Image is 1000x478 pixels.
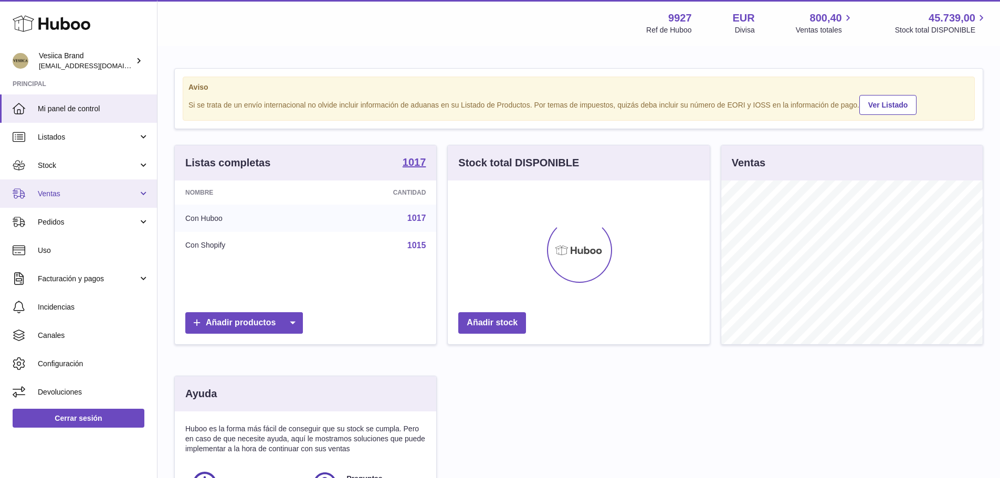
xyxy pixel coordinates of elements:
p: Huboo es la forma más fácil de conseguir que su stock se cumpla. Pero en caso de que necesite ayu... [185,424,426,454]
a: 1017 [407,214,426,222]
a: Añadir productos [185,312,303,334]
a: Ver Listado [859,95,917,115]
div: Divisa [735,25,755,35]
a: Cerrar sesión [13,409,144,428]
h3: Listas completas [185,156,270,170]
span: Stock [38,161,138,171]
span: Facturación y pagos [38,274,138,284]
strong: EUR [733,11,755,25]
th: Nombre [175,180,314,205]
span: Pedidos [38,217,138,227]
a: 1015 [407,241,426,250]
span: Incidencias [38,302,149,312]
h3: Ventas [732,156,765,170]
th: Cantidad [314,180,437,205]
td: Con Huboo [175,205,314,232]
span: [EMAIL_ADDRESS][DOMAIN_NAME] [39,61,154,70]
span: Ventas totales [796,25,854,35]
span: 45.739,00 [929,11,975,25]
strong: 1017 [403,157,426,167]
strong: Aviso [188,82,969,92]
div: Si se trata de un envío internacional no olvide incluir información de aduanas en su Listado de P... [188,93,969,115]
span: Uso [38,246,149,256]
span: Ventas [38,189,138,199]
h3: Ayuda [185,387,217,401]
span: 800,40 [810,11,842,25]
a: Añadir stock [458,312,526,334]
span: Stock total DISPONIBLE [895,25,987,35]
span: Canales [38,331,149,341]
a: 45.739,00 Stock total DISPONIBLE [895,11,987,35]
div: Ref de Huboo [646,25,691,35]
span: Devoluciones [38,387,149,397]
span: Listados [38,132,138,142]
span: Mi panel de control [38,104,149,114]
td: Con Shopify [175,232,314,259]
a: 1017 [403,157,426,169]
div: Vesiica Brand [39,51,133,71]
strong: 9927 [668,11,692,25]
img: internalAdmin-9927@internal.huboo.com [13,53,28,69]
span: Configuración [38,359,149,369]
a: 800,40 Ventas totales [796,11,854,35]
h3: Stock total DISPONIBLE [458,156,579,170]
